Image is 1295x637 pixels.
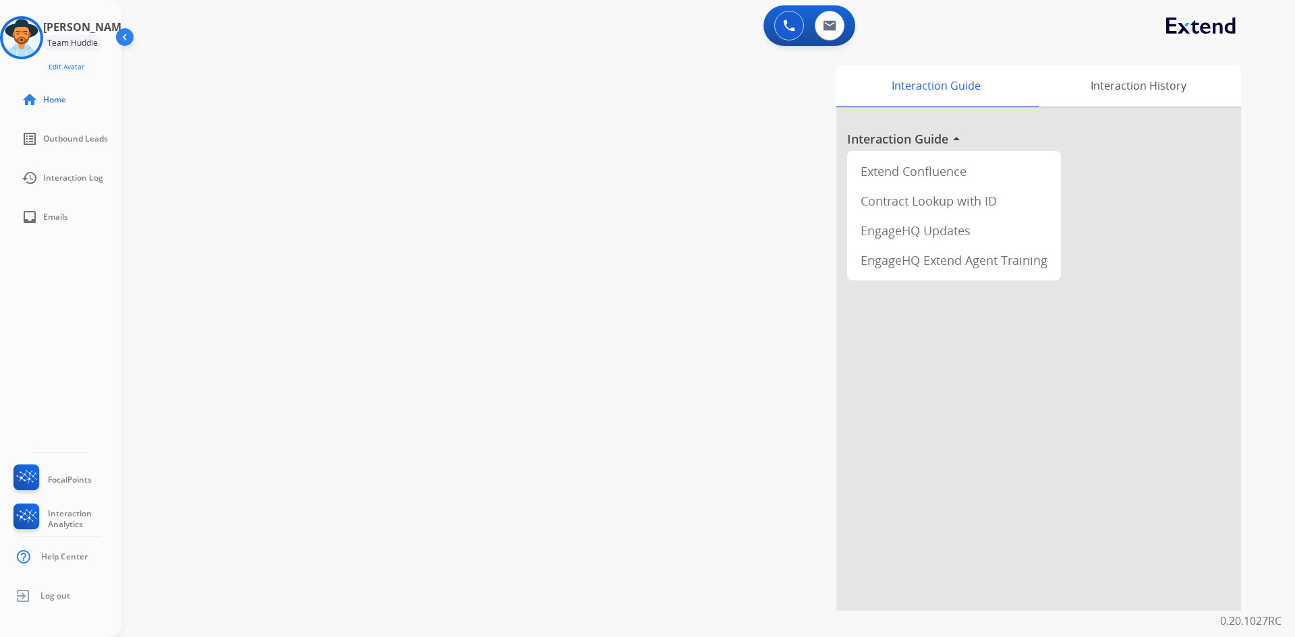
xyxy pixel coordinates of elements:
span: Log out [40,590,70,601]
p: 0.20.1027RC [1220,613,1282,629]
div: Extend Confluence [853,156,1056,186]
mat-icon: history [22,170,38,186]
span: Interaction Log [43,173,103,183]
img: avatar [3,19,40,57]
mat-icon: home [22,92,38,108]
span: Emails [43,212,68,222]
mat-icon: list_alt [22,131,38,147]
span: FocalPoints [48,475,92,485]
div: EngageHQ Updates [853,216,1056,245]
span: Home [43,94,66,105]
span: Interaction Analytics [48,508,121,530]
h3: [PERSON_NAME] [43,19,131,35]
div: Contract Lookup with ID [853,186,1056,216]
a: FocalPoints [11,464,92,495]
span: Outbound Leads [43,133,108,144]
span: Help Center [41,551,88,562]
div: Interaction History [1035,65,1241,107]
a: Interaction Analytics [11,504,121,535]
mat-icon: inbox [22,209,38,225]
div: EngageHQ Extend Agent Training [853,245,1056,275]
button: Edit Avatar [43,59,90,75]
div: Team Huddle [43,35,102,51]
div: Interaction Guide [836,65,1035,107]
